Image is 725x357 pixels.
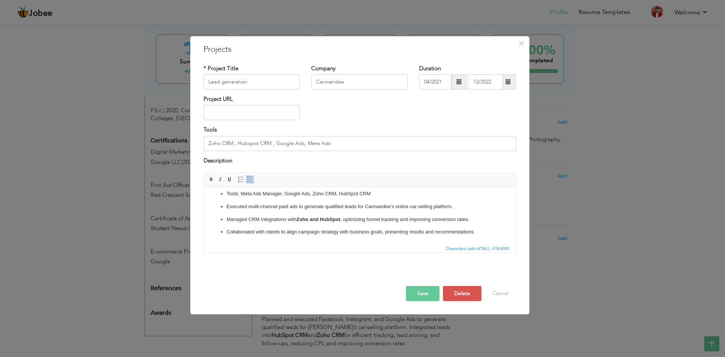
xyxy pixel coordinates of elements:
[406,286,440,301] button: Save
[225,175,234,184] a: Underline
[204,187,516,244] iframe: Rich Text Editor, projectEditor
[485,286,516,301] button: Cancel
[444,245,512,252] div: Statistics
[237,175,245,184] a: Insert/Remove Numbered List
[444,245,511,252] span: Characters (with HTML): 476/4000
[204,44,516,55] h3: Projects
[204,95,233,103] label: Project URL
[207,175,216,184] a: Bold
[469,74,503,90] input: Present
[204,65,238,73] label: * Project Title
[443,286,481,301] button: Delete
[419,74,452,90] input: From
[311,65,336,73] label: Company
[518,37,524,50] span: ×
[216,175,225,184] a: Italic
[419,65,441,73] label: Duration
[246,175,254,184] a: Insert/Remove Bulleted List
[515,37,528,49] button: Close
[204,126,217,134] label: Tools
[204,157,232,165] label: Description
